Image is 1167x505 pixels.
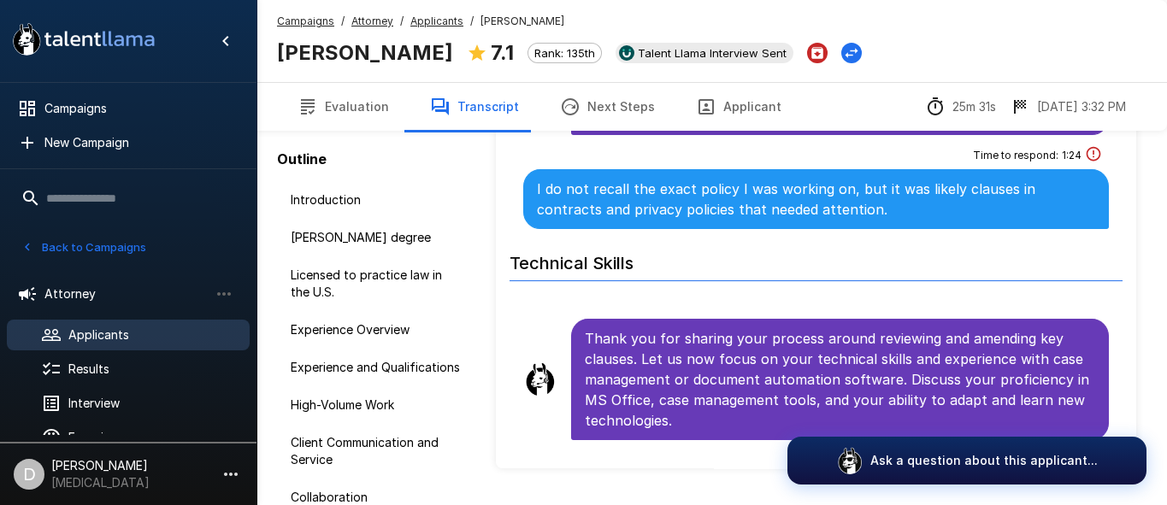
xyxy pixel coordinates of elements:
img: llama_clean.png [523,362,557,396]
p: Ask a question about this applicant... [870,452,1098,469]
button: Transcript [410,83,539,131]
span: / [470,13,474,30]
b: 7.1 [491,40,514,65]
span: Licensed to practice law in the U.S. [291,267,462,301]
span: / [341,13,345,30]
u: Attorney [351,15,393,27]
p: [DATE] 3:32 PM [1037,98,1126,115]
span: Talent Llama Interview Sent [631,46,793,60]
u: Applicants [410,15,463,27]
div: Introduction [277,185,475,215]
div: [PERSON_NAME] degree [277,222,475,253]
div: The date and time when the interview was completed [1010,97,1126,117]
span: Rank: 135th [528,46,601,60]
div: Licensed to practice law in the U.S. [277,260,475,308]
div: Client Communication and Service [277,427,475,475]
u: Campaigns [277,15,334,27]
p: I do not recall the exact policy I was working on, but it was likely clauses in contracts and pri... [537,179,1095,220]
b: Outline [277,150,327,167]
div: View profile in UKG [616,43,793,63]
span: [PERSON_NAME] [480,13,564,30]
span: High-Volume Work [291,396,462,414]
button: Evaluation [277,83,410,131]
button: Archive Applicant [807,43,828,63]
div: This answer took longer than usual and could be a sign of cheating [1085,145,1102,166]
span: Experience Overview [291,321,462,338]
button: Applicant [675,83,802,131]
button: Next Steps [539,83,675,131]
div: Experience Overview [277,314,475,345]
p: 25m 31s [952,98,996,115]
span: Introduction [291,191,462,208]
p: Thank you for sharing your process around reviewing and amending key clauses. Let us now focus on... [585,328,1095,431]
button: Ask a question about this applicant... [787,437,1146,484]
span: / [400,13,404,30]
div: High-Volume Work [277,390,475,420]
span: Experience and Qualifications [291,359,462,376]
b: [PERSON_NAME] [277,40,453,65]
span: 1 : 24 [1062,147,1082,164]
div: The time between starting and completing the interview [925,97,996,117]
div: Experience and Qualifications [277,352,475,383]
span: [PERSON_NAME] degree [291,229,462,246]
img: logo_glasses@2x.png [836,447,863,474]
span: Time to respond : [973,147,1058,164]
h6: Technical Skills [510,236,1123,281]
button: Change Stage [841,43,862,63]
span: Client Communication and Service [291,434,462,468]
img: ukg_logo.jpeg [619,45,634,61]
